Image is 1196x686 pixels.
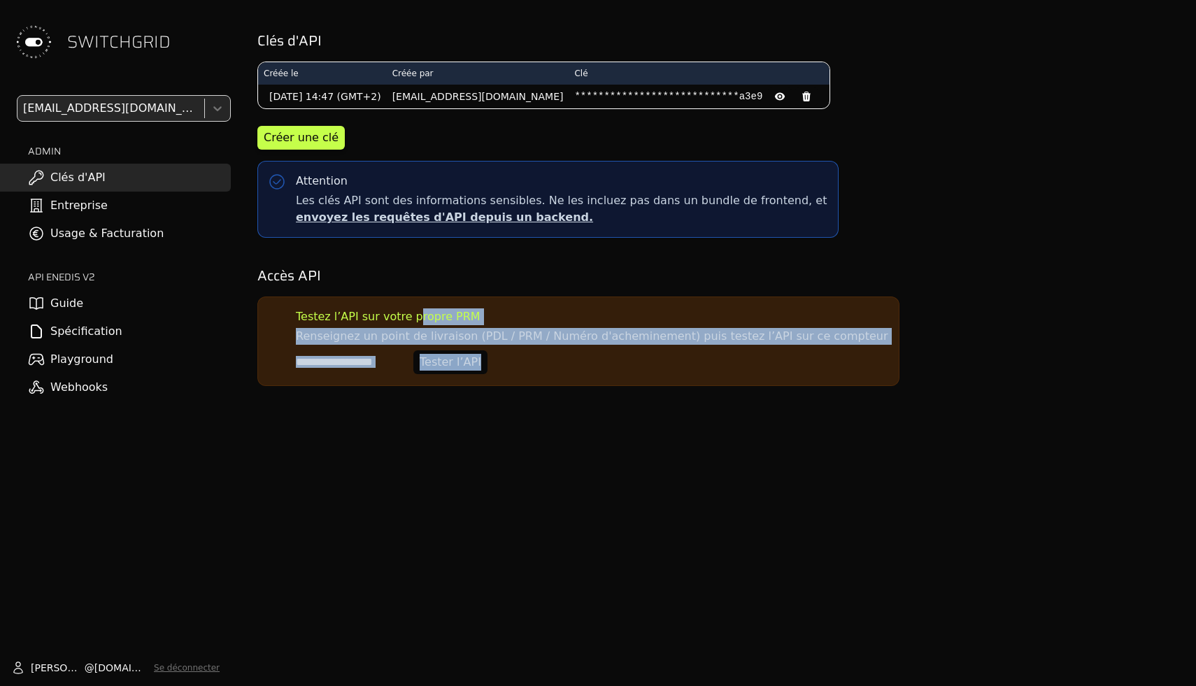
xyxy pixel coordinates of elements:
button: Tester l’API [413,350,487,374]
span: @ [85,661,94,675]
div: Attention [296,173,348,190]
span: [PERSON_NAME] [31,661,85,675]
h2: ADMIN [28,144,231,158]
button: Se déconnecter [154,662,220,673]
div: Testez l’API sur votre propre PRM [296,308,480,325]
div: Créer une clé [264,129,339,146]
h2: API ENEDIS v2 [28,270,231,284]
img: Switchgrid Logo [11,20,56,64]
span: SWITCHGRID [67,31,171,53]
button: Créer une clé [257,126,345,150]
p: envoyez les requêtes d'API depuis un backend. [296,209,827,226]
th: Créée par [387,62,569,85]
h2: Clés d'API [257,31,1176,50]
td: [DATE] 14:47 (GMT+2) [258,85,387,108]
span: Les clés API sont des informations sensibles. Ne les incluez pas dans un bundle de frontend, et [296,192,827,226]
h2: Accès API [257,266,1176,285]
th: Clé [569,62,830,85]
th: Créée le [258,62,387,85]
td: [EMAIL_ADDRESS][DOMAIN_NAME] [387,85,569,108]
span: [DOMAIN_NAME] [94,661,148,675]
p: Renseignez un point de livraison (PDL / PRM / Numéro d'acheminement) puis testez l’API sur ce com... [296,328,888,345]
div: Tester l’API [420,354,481,371]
